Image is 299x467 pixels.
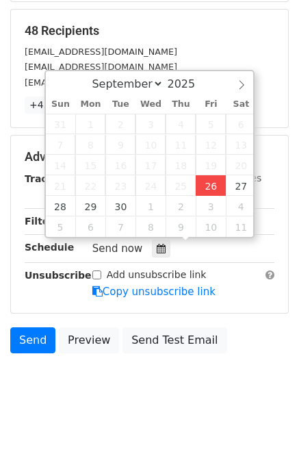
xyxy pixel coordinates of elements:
[75,175,105,196] span: September 22, 2025
[25,149,274,164] h5: Advanced
[25,77,177,88] small: [EMAIL_ADDRESS][DOMAIN_NAME]
[166,196,196,216] span: October 2, 2025
[25,216,60,227] strong: Filters
[46,155,76,175] span: September 14, 2025
[226,114,256,134] span: September 6, 2025
[10,327,55,353] a: Send
[105,100,135,109] span: Tue
[196,114,226,134] span: September 5, 2025
[226,216,256,237] span: October 11, 2025
[166,114,196,134] span: September 4, 2025
[25,23,274,38] h5: 48 Recipients
[196,216,226,237] span: October 10, 2025
[105,134,135,155] span: September 9, 2025
[59,327,119,353] a: Preview
[226,175,256,196] span: September 27, 2025
[46,134,76,155] span: September 7, 2025
[105,155,135,175] span: September 16, 2025
[105,114,135,134] span: September 2, 2025
[25,242,74,253] strong: Schedule
[75,114,105,134] span: September 1, 2025
[75,134,105,155] span: September 8, 2025
[166,155,196,175] span: September 18, 2025
[226,155,256,175] span: September 20, 2025
[75,196,105,216] span: September 29, 2025
[196,100,226,109] span: Fri
[166,134,196,155] span: September 11, 2025
[135,175,166,196] span: September 24, 2025
[164,77,213,90] input: Year
[135,100,166,109] span: Wed
[135,114,166,134] span: September 3, 2025
[107,268,207,282] label: Add unsubscribe link
[25,97,82,114] a: +45 more
[122,327,226,353] a: Send Test Email
[166,216,196,237] span: October 9, 2025
[226,134,256,155] span: September 13, 2025
[75,155,105,175] span: September 15, 2025
[196,196,226,216] span: October 3, 2025
[105,175,135,196] span: September 23, 2025
[46,196,76,216] span: September 28, 2025
[25,173,70,184] strong: Tracking
[135,134,166,155] span: September 10, 2025
[166,175,196,196] span: September 25, 2025
[46,114,76,134] span: August 31, 2025
[75,100,105,109] span: Mon
[75,216,105,237] span: October 6, 2025
[25,47,177,57] small: [EMAIL_ADDRESS][DOMAIN_NAME]
[105,216,135,237] span: October 7, 2025
[135,155,166,175] span: September 17, 2025
[166,100,196,109] span: Thu
[231,401,299,467] div: Widget de chat
[226,196,256,216] span: October 4, 2025
[46,216,76,237] span: October 5, 2025
[196,155,226,175] span: September 19, 2025
[46,100,76,109] span: Sun
[196,175,226,196] span: September 26, 2025
[92,286,216,298] a: Copy unsubscribe link
[196,134,226,155] span: September 12, 2025
[226,100,256,109] span: Sat
[135,216,166,237] span: October 8, 2025
[105,196,135,216] span: September 30, 2025
[25,270,92,281] strong: Unsubscribe
[25,62,177,72] small: [EMAIL_ADDRESS][DOMAIN_NAME]
[135,196,166,216] span: October 1, 2025
[46,175,76,196] span: September 21, 2025
[92,242,143,255] span: Send now
[231,401,299,467] iframe: Chat Widget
